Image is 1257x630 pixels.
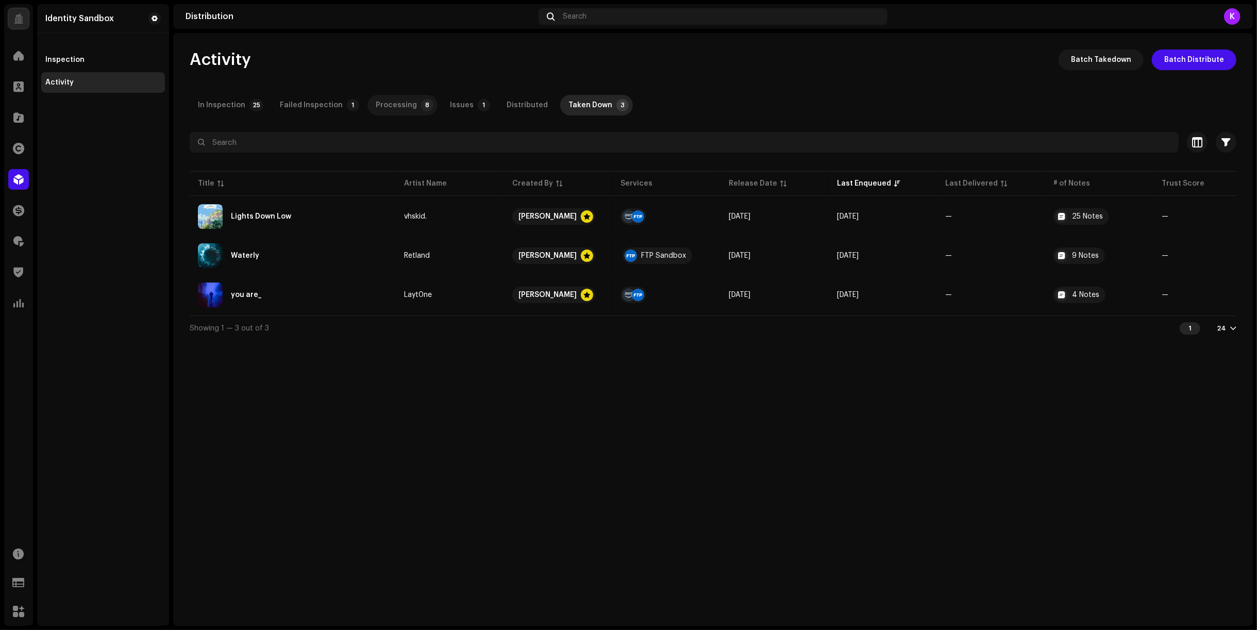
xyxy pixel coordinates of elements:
span: Oct 9, 2025 [837,213,859,220]
div: Created By [512,178,553,189]
div: In Inspection [198,95,245,115]
div: Issues [450,95,474,115]
div: Processing [376,95,417,115]
div: Title [198,178,214,189]
div: Last Enqueued [837,178,891,189]
img: e2477749-9df8-4f3d-a200-f57cf9d90a73 [198,243,223,268]
re-a-table-badge: — [1162,252,1253,259]
div: Lights Down Low [231,213,291,220]
span: — [945,252,952,259]
re-m-nav-item: Inspection [41,49,165,70]
div: 25 Notes [1072,213,1103,220]
span: vhskid. [404,213,496,220]
span: John Doe [512,247,604,264]
div: Failed Inspection [280,95,343,115]
img: f65ea80c-46f1-492f-b41a-2aba5baa38f7 [198,283,223,307]
span: Batch Distribute [1164,49,1224,70]
div: Identity Sandbox [45,14,114,23]
re-a-table-badge: — [1162,291,1253,299]
div: 4 Notes [1072,291,1099,299]
div: [PERSON_NAME] [518,247,577,264]
p-badge: 1 [478,99,490,111]
span: Search [563,12,586,21]
div: Distribution [186,12,534,21]
span: Jul 1, 2025 [837,252,859,259]
div: FTP Sandbox [641,252,686,259]
div: you are_ [231,291,261,299]
p-badge: 25 [249,99,263,111]
div: Layt0ne [404,291,432,299]
div: Waterly [231,252,259,259]
span: Sep 15, 2025 [729,213,750,220]
div: Last Delivered [945,178,998,189]
div: [PERSON_NAME] [518,208,577,225]
p-badge: 1 [347,99,359,111]
span: Retland [404,252,496,259]
div: Taken Down [568,95,612,115]
div: Distributed [507,95,548,115]
img: 3da4c1e1-287f-435c-a8e7-05bc7a13b7d9 [198,204,223,229]
button: Batch Distribute [1152,49,1236,70]
span: — [945,213,952,220]
div: 1 [1180,322,1200,335]
div: 24 [1217,324,1226,333]
div: Retland [404,252,430,259]
span: Jun 30, 2025 [837,291,859,299]
span: Jan 10, 2025 [729,252,750,259]
input: Search [190,132,1179,153]
re-a-table-badge: — [1162,213,1253,220]
p-badge: 8 [421,99,433,111]
div: vhskid. [404,213,427,220]
div: 9 Notes [1072,252,1099,259]
span: Layt0ne [404,291,496,299]
div: Inspection [45,56,85,64]
span: Showing 1 — 3 out of 3 [190,325,269,332]
span: — [945,291,952,299]
div: K [1224,8,1241,25]
span: Dec 27, 2024 [729,291,750,299]
button: Batch Takedown [1059,49,1144,70]
div: [PERSON_NAME] [518,287,577,303]
re-m-nav-item: Activity [41,72,165,93]
span: John Doe [512,287,604,303]
span: Activity [190,49,251,70]
span: John Doe [512,208,604,225]
span: Batch Takedown [1071,49,1131,70]
div: Release Date [729,178,777,189]
p-badge: 3 [616,99,629,111]
div: Activity [45,78,74,87]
